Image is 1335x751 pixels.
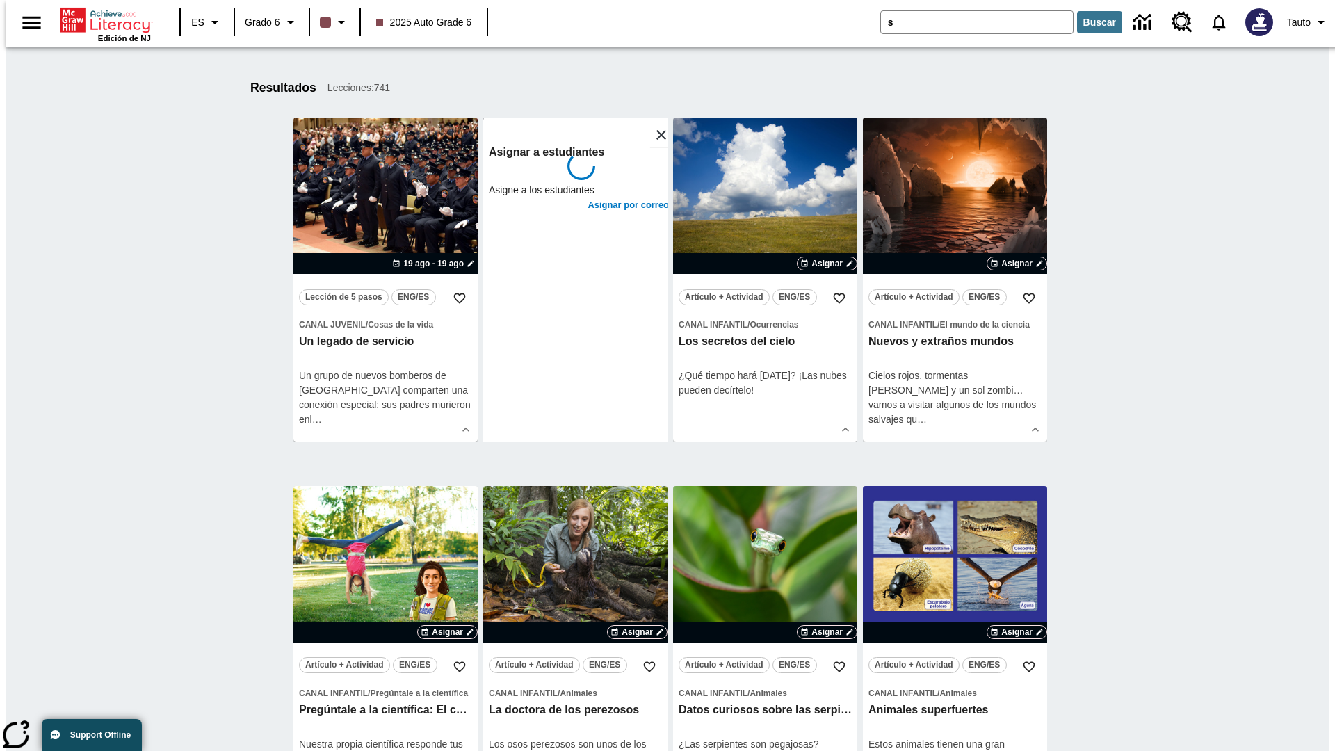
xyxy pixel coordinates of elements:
h1: Resultados [250,81,316,95]
span: … [312,414,322,425]
span: / [937,688,939,698]
span: Pregúntale a la científica [370,688,468,698]
span: Tema: Canal Infantil/Animales [868,686,1042,700]
span: 19 ago - 19 ago [403,257,464,270]
span: Artículo + Actividad [685,658,763,672]
button: Asignar Elegir fechas [797,257,857,270]
div: Un grupo de nuevos bomberos de [GEOGRAPHIC_DATA] comparten una conexión especial: sus padres muri... [299,369,472,427]
input: Buscar campo [881,11,1073,33]
h3: Nuevos y extraños mundos [868,334,1042,349]
button: Añadir a mis Favoritas [1017,286,1042,311]
span: Canal Infantil [679,320,747,330]
span: Canal Infantil [868,688,937,698]
div: ¿Qué tiempo hará [DATE]? ¡Las nubes pueden decírtelo! [679,369,852,398]
span: Asignar [1001,626,1033,638]
a: Portada [60,6,151,34]
button: ENG/ES [962,657,1007,673]
span: Lecciones : 741 [327,81,390,95]
button: Artículo + Actividad [299,657,390,673]
button: Añadir a mis Favoritas [447,654,472,679]
button: Asignar Elegir fechas [797,625,857,639]
button: ENG/ES [772,657,817,673]
div: lesson details [293,118,478,442]
div: lesson details [673,118,857,442]
span: u [912,414,917,425]
div: Cielos rojos, tormentas [PERSON_NAME] y un sol zombi… vamos a visitar algunos de los mundos salva... [868,369,1042,427]
button: Escoja un nuevo avatar [1237,4,1281,40]
span: 2025 Auto Grade 6 [376,15,472,30]
button: Asignar por correo [583,197,673,217]
button: Buscar [1077,11,1122,33]
span: Animales [560,688,597,698]
span: Asignar [432,626,463,638]
button: Perfil/Configuración [1281,10,1335,35]
span: / [368,688,370,698]
a: Notificaciones [1201,4,1237,40]
span: / [937,320,939,330]
span: Animales [939,688,976,698]
span: l [310,414,312,425]
button: Añadir a mis Favoritas [637,654,662,679]
span: Ocurrencias [750,320,798,330]
span: Cosas de la vida [368,320,433,330]
span: Asignar [622,626,653,638]
span: Asignar [1001,257,1033,270]
span: Artículo + Actividad [875,290,953,305]
span: ENG/ES [779,290,810,305]
p: Asigne a los estudiantes [489,183,673,197]
span: / [747,320,750,330]
h3: Pregúntale a la científica: El cuerpo humano [299,703,472,718]
h3: Animales superfuertes [868,703,1042,718]
span: Canal Infantil [489,688,558,698]
span: Tema: Canal Infantil/El mundo de la ciencia [868,317,1042,332]
button: ENG/ES [583,657,627,673]
a: Centro de información [1125,3,1163,42]
button: Lección de 5 pasos [299,289,389,305]
span: Grado 6 [245,15,280,30]
button: ENG/ES [393,657,437,673]
span: / [558,688,560,698]
span: Lección de 5 pasos [305,290,382,305]
span: Artículo + Actividad [305,658,384,672]
button: Artículo + Actividad [679,657,770,673]
span: Tema: Canal Infantil/Animales [489,686,662,700]
a: Centro de recursos, Se abrirá en una pestaña nueva. [1163,3,1201,41]
span: Canal juvenil [299,320,366,330]
button: Asignar Elegir fechas [607,625,667,639]
div: lesson details [483,118,667,442]
button: 19 ago - 19 ago Elegir fechas [389,257,478,270]
button: ENG/ES [391,289,436,305]
span: ENG/ES [399,658,430,672]
span: Artículo + Actividad [685,290,763,305]
span: Artículo + Actividad [875,658,953,672]
span: Canal Infantil [299,688,368,698]
span: ENG/ES [779,658,810,672]
h3: Los secretos del cielo [679,334,852,349]
button: Lenguaje: ES, Selecciona un idioma [185,10,229,35]
span: Asignar [811,626,843,638]
button: Cerrar [649,123,673,147]
span: Canal Infantil [868,320,937,330]
span: … [917,414,927,425]
button: Ver más [835,419,856,440]
span: Tema: Canal Infantil/Animales [679,686,852,700]
button: Artículo + Actividad [489,657,580,673]
h6: Asignar a estudiantes [489,143,673,162]
button: Añadir a mis Favoritas [1017,654,1042,679]
span: Tema: Canal Infantil/Pregúntale a la científica [299,686,472,700]
button: Abrir el menú lateral [11,2,52,43]
h6: Asignar por correo [588,197,669,213]
span: Support Offline [70,730,131,740]
button: Grado: Grado 6, Elige un grado [239,10,305,35]
span: ENG/ES [398,290,429,305]
h3: Un legado de servicio [299,334,472,349]
button: Support Offline [42,719,142,751]
span: Tema: Canal juvenil/Cosas de la vida [299,317,472,332]
span: / [747,688,750,698]
button: El color de la clase es café oscuro. Cambiar el color de la clase. [314,10,355,35]
span: ENG/ES [969,290,1000,305]
div: Portada [60,5,151,42]
span: Asignar [811,257,843,270]
button: Asignar Elegir fechas [987,257,1047,270]
button: ENG/ES [962,289,1007,305]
